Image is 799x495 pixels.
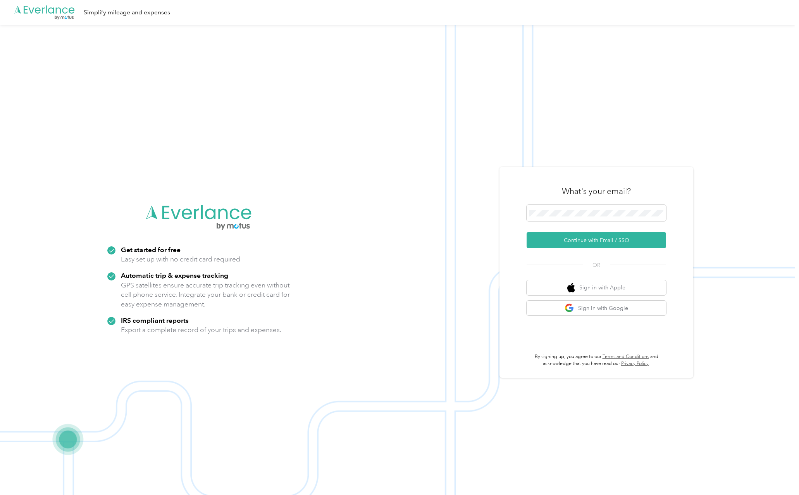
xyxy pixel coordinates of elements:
[527,280,666,295] button: apple logoSign in with Apple
[565,303,574,313] img: google logo
[527,353,666,367] p: By signing up, you agree to our and acknowledge that you have read our .
[121,271,228,279] strong: Automatic trip & expense tracking
[562,186,631,197] h3: What's your email?
[84,8,170,17] div: Simplify mileage and expenses
[121,246,181,254] strong: Get started for free
[121,316,189,324] strong: IRS compliant reports
[527,232,666,248] button: Continue with Email / SSO
[567,283,575,292] img: apple logo
[121,325,281,335] p: Export a complete record of your trips and expenses.
[603,354,649,360] a: Terms and Conditions
[621,361,649,367] a: Privacy Policy
[121,280,290,309] p: GPS satellites ensure accurate trip tracking even without cell phone service. Integrate your bank...
[121,254,240,264] p: Easy set up with no credit card required
[527,301,666,316] button: google logoSign in with Google
[583,261,610,269] span: OR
